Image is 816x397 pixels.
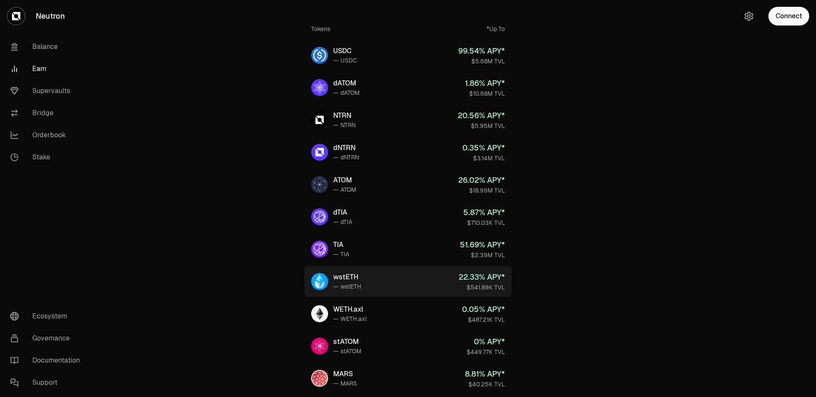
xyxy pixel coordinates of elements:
div: USDC [333,46,357,56]
a: dNTRNdNTRN— dNTRN0.35% APY*$3.14M TVL [304,137,512,167]
div: $5.95M TVL [458,122,505,130]
a: Documentation [3,349,92,371]
div: — dNTRN [333,153,359,162]
img: USDC [311,47,328,64]
div: — USDC [333,56,357,65]
a: wstETHwstETH— wstETH22.33% APY*$541.89K TVL [304,266,512,297]
div: — ATOM [333,185,356,194]
div: — stATOM [333,347,361,355]
div: $449.77K TVL [467,348,505,356]
a: Ecosystem [3,305,92,327]
div: 22.33 % APY* [459,271,505,283]
a: stATOMstATOM— stATOM0% APY*$449.77K TVL [304,331,512,361]
a: ATOMATOM— ATOM26.02% APY*$18.99M TVL [304,169,512,200]
div: $487.21K TVL [462,315,505,324]
div: — MARS [333,379,357,388]
div: $541.89K TVL [459,283,505,292]
div: $5.68M TVL [458,57,505,65]
div: $40.25K TVL [465,380,505,388]
div: — wstETH [333,282,361,291]
div: dATOM [333,78,360,88]
div: — dATOM [333,88,360,97]
div: 51.69 % APY* [460,239,505,251]
div: 5.87 % APY* [463,207,505,218]
div: TIA [333,240,349,250]
div: 99.54 % APY* [458,45,505,57]
a: NTRNNTRN— NTRN20.56% APY*$5.95M TVL [304,105,512,135]
div: 0.05 % APY* [462,303,505,315]
a: dATOMdATOM— dATOM1.86% APY*$10.68M TVL [304,72,512,103]
img: TIA [311,241,328,258]
div: — TIA [333,250,349,258]
img: NTRN [311,111,328,128]
div: Tokens [311,25,330,33]
div: $18.99M TVL [458,186,505,195]
div: MARS [333,369,357,379]
a: Earn [3,58,92,80]
img: dNTRN [311,144,328,161]
div: WETH.axl [333,304,367,315]
img: WETH.axl [311,305,328,322]
div: 0.35 % APY* [462,142,505,154]
div: 20.56 % APY* [458,110,505,122]
a: Balance [3,36,92,58]
a: TIATIA— TIA51.69% APY*$2.39M TVL [304,234,512,264]
div: dNTRN [333,143,359,153]
div: 26.02 % APY* [458,174,505,186]
a: Governance [3,327,92,349]
img: stATOM [311,337,328,354]
img: dATOM [311,79,328,96]
img: ATOM [311,176,328,193]
a: Support [3,371,92,394]
button: Connect [768,7,809,26]
div: $10.68M TVL [465,89,505,98]
img: wstETH [311,273,328,290]
div: — WETH.axl [333,315,367,323]
div: *Up To [487,25,505,33]
a: Bridge [3,102,92,124]
img: MARS [311,370,328,387]
div: $710.03K TVL [463,218,505,227]
div: — dTIA [333,218,352,226]
img: dTIA [311,208,328,225]
div: $3.14M TVL [462,154,505,162]
div: 1.86 % APY* [465,77,505,89]
div: $2.39M TVL [460,251,505,259]
div: wstETH [333,272,361,282]
div: dTIA [333,207,352,218]
div: stATOM [333,337,361,347]
a: WETH.axlWETH.axl— WETH.axl0.05% APY*$487.21K TVL [304,298,512,329]
a: USDCUSDC— USDC99.54% APY*$5.68M TVL [304,40,512,71]
div: 8.81 % APY* [465,368,505,380]
a: Stake [3,146,92,168]
div: — NTRN [333,121,356,129]
a: dTIAdTIA— dTIA5.87% APY*$710.03K TVL [304,201,512,232]
div: NTRN [333,111,356,121]
div: 0 % APY* [467,336,505,348]
a: MARSMARS— MARS8.81% APY*$40.25K TVL [304,363,512,394]
div: ATOM [333,175,356,185]
a: Supervaults [3,80,92,102]
a: Orderbook [3,124,92,146]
